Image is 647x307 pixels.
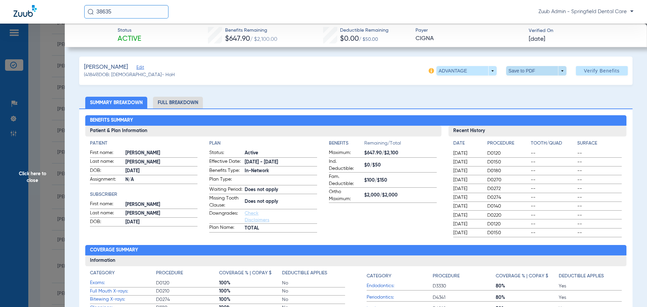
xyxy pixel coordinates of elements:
span: Effective Date: [209,158,242,166]
li: Full Breakdown [153,97,203,109]
h4: Category [90,270,115,277]
app-breakdown-title: Deductible Applies [282,270,345,279]
span: Status: [209,149,242,157]
span: Yes [559,294,622,301]
span: -- [577,194,622,201]
h4: Patient [90,140,198,147]
span: D4341 [433,294,496,301]
span: [DATE] [453,185,482,192]
app-breakdown-title: Coverage % | Copay $ [496,270,559,282]
span: -- [531,177,575,183]
span: -- [577,159,622,165]
h2: Coverage Summary [85,245,627,256]
span: First name: [90,149,123,157]
app-breakdown-title: Deductible Applies [559,270,622,282]
span: -- [531,203,575,210]
span: DOB: [90,167,123,175]
span: N/A [125,176,198,183]
span: [DATE] [453,177,482,183]
span: [DATE] [125,167,198,175]
span: Remaining/Total [364,140,437,149]
span: 100% [219,288,282,295]
h2: Benefits Summary [85,115,627,126]
span: First name: [90,201,123,209]
span: Active [118,34,141,44]
span: Active [245,150,317,157]
span: $0.00 [340,35,359,42]
span: Deductible Remaining [340,27,389,34]
span: Yes [559,283,622,289]
a: Check Disclaimers [245,211,269,222]
span: -- [577,229,622,236]
span: 80% [496,283,559,289]
span: [DATE] [529,35,545,43]
h4: Procedure [433,273,460,280]
app-breakdown-title: Subscriber [90,191,198,198]
span: -- [531,221,575,227]
span: Last name: [90,210,123,218]
span: Fam. Deductible: [329,173,362,187]
h4: Procedure [487,140,528,147]
app-breakdown-title: Benefits [329,140,364,149]
app-breakdown-title: Procedure [433,270,496,282]
app-breakdown-title: Surface [577,140,622,149]
span: [PERSON_NAME] [125,210,198,217]
span: [DATE] [453,212,482,219]
span: Zuub Admin - Springfield Dental Care [538,8,634,15]
span: No [282,288,345,295]
span: D0140 [487,203,528,210]
h4: Deductible Applies [282,270,327,277]
img: Zuub Logo [13,5,37,17]
span: -- [531,167,575,174]
span: DOB: [90,218,123,226]
span: -- [577,177,622,183]
span: Ortho Maximum: [329,188,362,203]
span: In-Network [245,167,317,175]
img: info-icon [429,68,434,73]
span: Verify Benefits [584,68,620,73]
span: [PERSON_NAME] [84,63,128,71]
span: -- [577,203,622,210]
h4: Category [367,273,391,280]
span: TOTAL [245,225,317,232]
span: Plan Type: [209,176,242,185]
span: $2,000/$2,000 [364,192,437,199]
span: D0180 [487,167,528,174]
span: 80% [496,294,559,301]
span: D3330 [433,283,496,289]
span: -- [531,212,575,219]
app-breakdown-title: Category [367,270,433,282]
span: Last name: [90,158,123,166]
span: D0274 [156,296,219,303]
span: -- [577,212,622,219]
h4: Date [453,140,482,147]
span: Does not apply [245,186,317,193]
h3: Information [85,255,627,266]
span: [DATE] [453,194,482,201]
span: -- [577,221,622,227]
span: D0210 [156,288,219,295]
span: -- [577,150,622,157]
app-breakdown-title: Plan [209,140,317,147]
img: Search Icon [88,9,94,15]
span: D0120 [156,280,219,286]
h4: Deductible Applies [559,273,604,280]
span: Exams: [90,279,156,286]
span: / $2,100.00 [250,37,277,42]
span: CIGNA [415,34,523,43]
button: ADVANTAGE [436,66,497,75]
app-breakdown-title: Category [90,270,156,279]
span: [PERSON_NAME] [125,159,198,166]
span: 100% [219,280,282,286]
span: -- [531,194,575,201]
h3: Patient & Plan Information [85,126,441,136]
span: Status [118,27,141,34]
h4: Tooth/Quad [531,140,575,147]
span: [PERSON_NAME] [125,150,198,157]
span: [DATE] [125,219,198,226]
span: Endodontics: [367,282,433,289]
h3: Recent History [449,126,627,136]
h4: Benefits [329,140,364,147]
app-breakdown-title: Procedure [487,140,528,149]
span: Periodontics: [367,294,433,301]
